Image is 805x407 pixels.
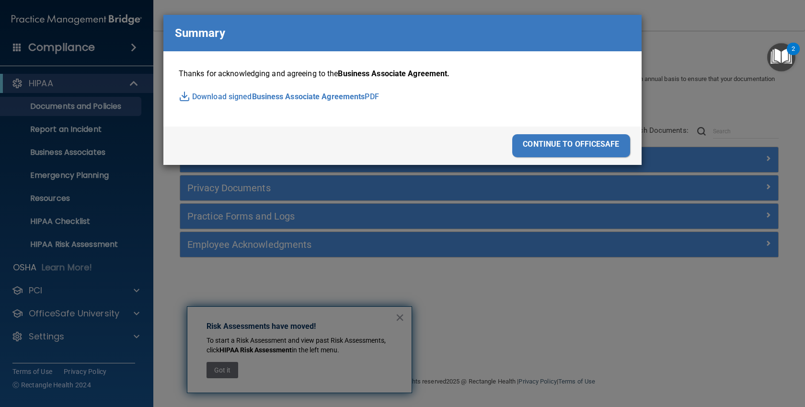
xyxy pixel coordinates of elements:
div: 2 [792,49,795,61]
p: Download signed PDF [179,90,626,104]
span: Business Associate Agreement. [338,69,449,78]
button: Open Resource Center, 2 new notifications [767,43,795,71]
p: Thanks for acknowledging and agreeing to the [179,67,626,81]
p: Summary [175,23,225,44]
span: Business Associate Agreements [252,90,365,104]
div: continue to officesafe [512,134,630,157]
